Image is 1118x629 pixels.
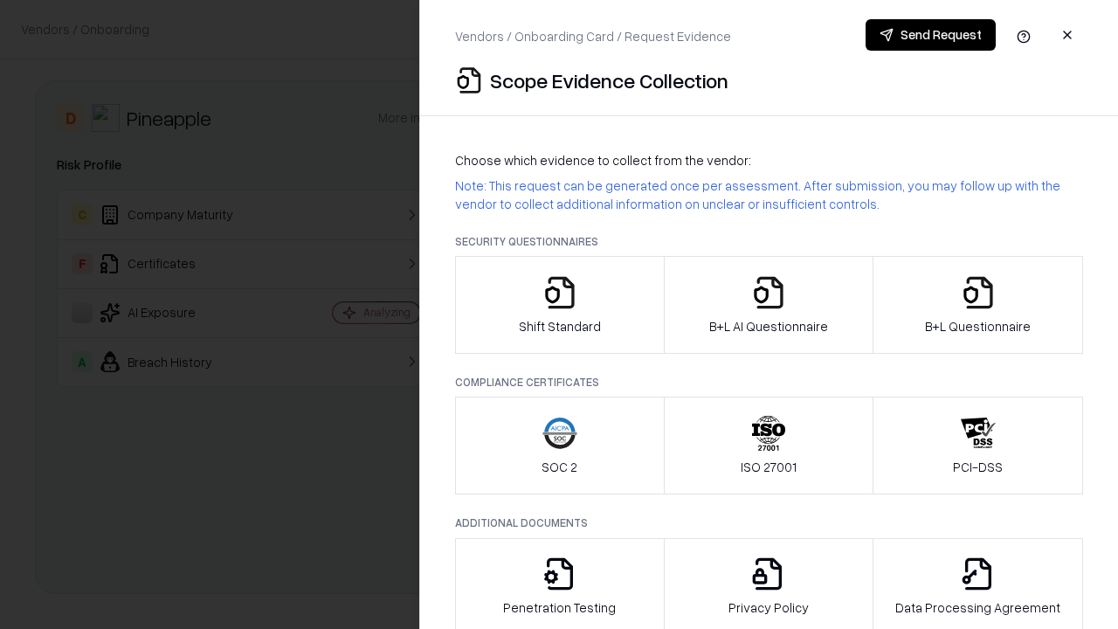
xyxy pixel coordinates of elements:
p: Note: This request can be generated once per assessment. After submission, you may follow up with... [455,176,1083,213]
button: Send Request [866,19,996,51]
p: ISO 27001 [741,458,797,476]
button: B+L AI Questionnaire [664,256,874,354]
p: B+L Questionnaire [925,317,1031,335]
p: PCI-DSS [953,458,1003,476]
p: Choose which evidence to collect from the vendor: [455,151,1083,169]
button: ISO 27001 [664,397,874,494]
p: Shift Standard [519,317,601,335]
p: Data Processing Agreement [895,598,1060,617]
p: Privacy Policy [728,598,809,617]
button: Shift Standard [455,256,665,354]
p: Additional Documents [455,515,1083,530]
p: Penetration Testing [503,598,616,617]
p: Security Questionnaires [455,234,1083,249]
p: SOC 2 [542,458,577,476]
button: B+L Questionnaire [873,256,1083,354]
button: SOC 2 [455,397,665,494]
p: B+L AI Questionnaire [709,317,828,335]
button: PCI-DSS [873,397,1083,494]
p: Compliance Certificates [455,375,1083,390]
p: Scope Evidence Collection [490,66,728,94]
p: Vendors / Onboarding Card / Request Evidence [455,27,731,45]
